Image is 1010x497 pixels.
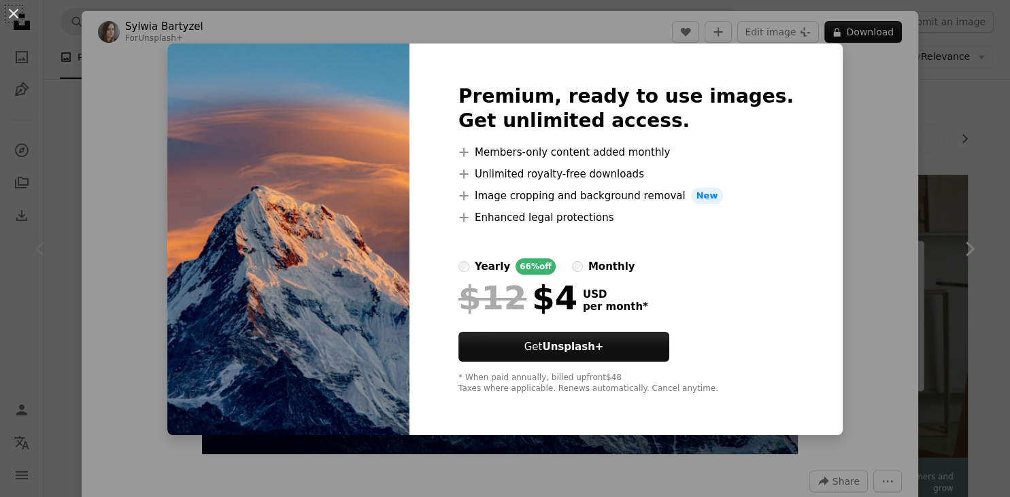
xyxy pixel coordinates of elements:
[458,144,794,160] li: Members-only content added monthly
[458,188,794,204] li: Image cropping and background removal
[458,280,526,315] span: $12
[458,209,794,226] li: Enhanced legal protections
[691,188,724,204] span: New
[588,258,635,275] div: monthly
[458,332,669,362] button: GetUnsplash+
[583,301,648,313] span: per month *
[583,288,648,301] span: USD
[458,166,794,182] li: Unlimited royalty-free downloads
[475,258,510,275] div: yearly
[458,280,577,315] div: $4
[572,261,583,272] input: monthly
[167,44,409,435] img: premium_photo-1688645554172-d3aef5f837ce
[458,373,794,394] div: * When paid annually, billed upfront $48 Taxes where applicable. Renews automatically. Cancel any...
[516,258,556,275] div: 66% off
[458,84,794,133] h2: Premium, ready to use images. Get unlimited access.
[458,261,469,272] input: yearly66%off
[542,341,603,353] strong: Unsplash+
